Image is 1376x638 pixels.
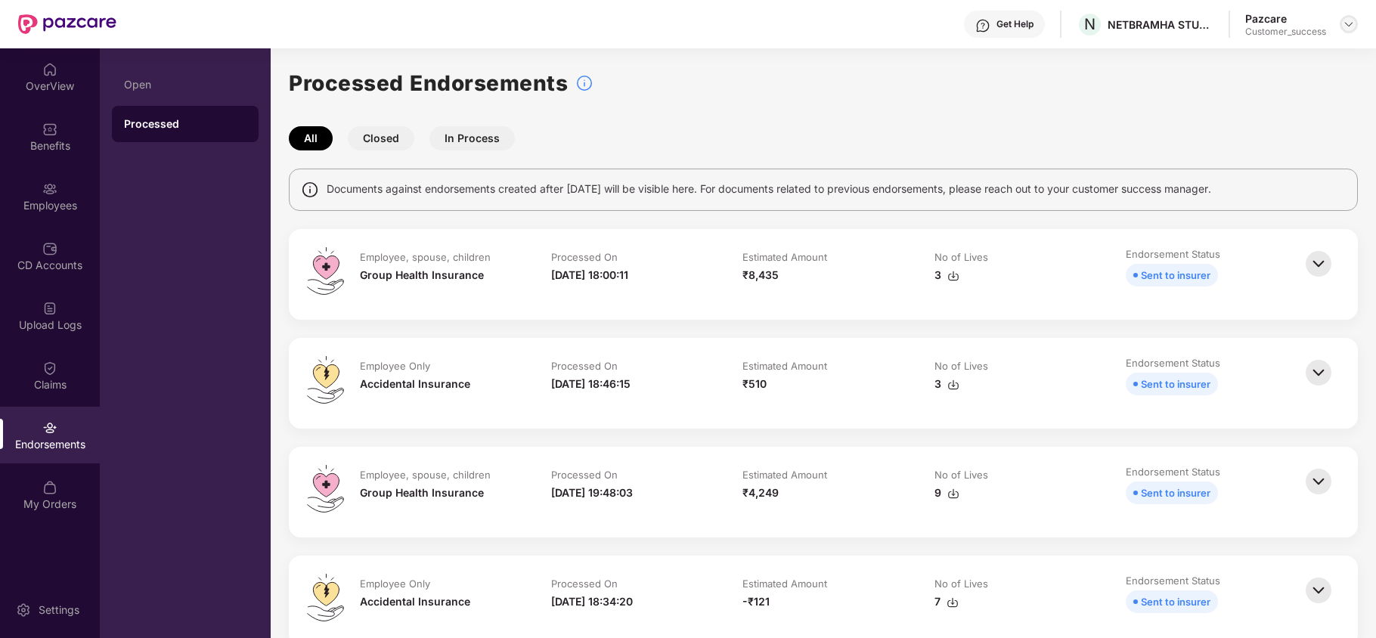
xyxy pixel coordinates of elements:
[307,356,344,404] img: svg+xml;base64,PHN2ZyB4bWxucz0iaHR0cDovL3d3dy53My5vcmcvMjAwMC9zdmciIHdpZHRoPSI0OS4zMiIgaGVpZ2h0PS...
[934,593,959,610] div: 7
[742,250,827,264] div: Estimated Amount
[360,359,430,373] div: Employee Only
[551,376,631,392] div: [DATE] 18:46:15
[1141,376,1210,392] div: Sent to insurer
[42,301,57,316] img: svg+xml;base64,PHN2ZyBpZD0iVXBsb2FkX0xvZ3MiIGRhdGEtbmFtZT0iVXBsb2FkIExvZ3MiIHhtbG5zPSJodHRwOi8vd3...
[1108,17,1213,32] div: NETBRAMHA STUDIOS LLP
[307,247,344,295] img: svg+xml;base64,PHN2ZyB4bWxucz0iaHR0cDovL3d3dy53My5vcmcvMjAwMC9zdmciIHdpZHRoPSI0OS4zMiIgaGVpZ2h0PS...
[1343,18,1355,30] img: svg+xml;base64,PHN2ZyBpZD0iRHJvcGRvd24tMzJ4MzIiIHhtbG5zPSJodHRwOi8vd3d3LnczLm9yZy8yMDAwL3N2ZyIgd2...
[1141,267,1210,283] div: Sent to insurer
[551,485,633,501] div: [DATE] 19:48:03
[42,122,57,137] img: svg+xml;base64,PHN2ZyBpZD0iQmVuZWZpdHMiIHhtbG5zPSJodHRwOi8vd3d3LnczLm9yZy8yMDAwL3N2ZyIgd2lkdGg9Ij...
[360,250,491,264] div: Employee, spouse, children
[301,181,319,199] img: svg+xml;base64,PHN2ZyBpZD0iSW5mbyIgeG1sbnM9Imh0dHA6Ly93d3cudzMub3JnLzIwMDAvc3ZnIiB3aWR0aD0iMTQiIG...
[360,376,470,392] div: Accidental Insurance
[551,577,618,590] div: Processed On
[124,79,246,91] div: Open
[1126,356,1220,370] div: Endorsement Status
[360,267,484,283] div: Group Health Insurance
[42,241,57,256] img: svg+xml;base64,PHN2ZyBpZD0iQ0RfQWNjb3VudHMiIGRhdGEtbmFtZT0iQ0QgQWNjb3VudHMiIHhtbG5zPSJodHRwOi8vd3...
[975,18,990,33] img: svg+xml;base64,PHN2ZyBpZD0iSGVscC0zMngzMiIgeG1sbnM9Imh0dHA6Ly93d3cudzMub3JnLzIwMDAvc3ZnIiB3aWR0aD...
[947,488,959,500] img: svg+xml;base64,PHN2ZyBpZD0iRG93bmxvYWQtMzJ4MzIiIHhtbG5zPSJodHRwOi8vd3d3LnczLm9yZy8yMDAwL3N2ZyIgd2...
[1141,593,1210,610] div: Sent to insurer
[360,485,484,501] div: Group Health Insurance
[742,593,770,610] div: -₹121
[551,250,618,264] div: Processed On
[429,126,515,150] button: In Process
[18,14,116,34] img: New Pazcare Logo
[1084,15,1096,33] span: N
[947,596,959,609] img: svg+xml;base64,PHN2ZyBpZD0iRG93bmxvYWQtMzJ4MzIiIHhtbG5zPSJodHRwOi8vd3d3LnczLm9yZy8yMDAwL3N2ZyIgd2...
[1126,574,1220,587] div: Endorsement Status
[742,468,827,482] div: Estimated Amount
[551,593,633,610] div: [DATE] 18:34:20
[1126,247,1220,261] div: Endorsement Status
[934,577,988,590] div: No of Lives
[551,468,618,482] div: Processed On
[360,577,430,590] div: Employee Only
[289,67,568,100] h1: Processed Endorsements
[1302,574,1335,607] img: svg+xml;base64,PHN2ZyBpZD0iQmFjay0zMngzMiIgeG1sbnM9Imh0dHA6Ly93d3cudzMub3JnLzIwMDAvc3ZnIiB3aWR0aD...
[327,181,1211,197] span: Documents against endorsements created after [DATE] will be visible here. For documents related t...
[1302,465,1335,498] img: svg+xml;base64,PHN2ZyBpZD0iQmFjay0zMngzMiIgeG1sbnM9Imh0dHA6Ly93d3cudzMub3JnLzIwMDAvc3ZnIiB3aWR0aD...
[307,465,344,513] img: svg+xml;base64,PHN2ZyB4bWxucz0iaHR0cDovL3d3dy53My5vcmcvMjAwMC9zdmciIHdpZHRoPSI0OS4zMiIgaGVpZ2h0PS...
[742,267,779,283] div: ₹8,435
[1302,356,1335,389] img: svg+xml;base64,PHN2ZyBpZD0iQmFjay0zMngzMiIgeG1sbnM9Imh0dHA6Ly93d3cudzMub3JnLzIwMDAvc3ZnIiB3aWR0aD...
[1245,11,1326,26] div: Pazcare
[348,126,414,150] button: Closed
[934,468,988,482] div: No of Lives
[42,181,57,197] img: svg+xml;base64,PHN2ZyBpZD0iRW1wbG95ZWVzIiB4bWxucz0iaHR0cDovL3d3dy53My5vcmcvMjAwMC9zdmciIHdpZHRoPS...
[742,359,827,373] div: Estimated Amount
[34,602,84,618] div: Settings
[360,593,470,610] div: Accidental Insurance
[42,361,57,376] img: svg+xml;base64,PHN2ZyBpZD0iQ2xhaW0iIHhtbG5zPSJodHRwOi8vd3d3LnczLm9yZy8yMDAwL3N2ZyIgd2lkdGg9IjIwIi...
[934,267,959,283] div: 3
[575,74,593,92] img: svg+xml;base64,PHN2ZyBpZD0iSW5mb18tXzMyeDMyIiBkYXRhLW5hbWU9IkluZm8gLSAzMngzMiIgeG1sbnM9Imh0dHA6Ly...
[742,577,827,590] div: Estimated Amount
[42,480,57,495] img: svg+xml;base64,PHN2ZyBpZD0iTXlfT3JkZXJzIiBkYXRhLW5hbWU9Ik15IE9yZGVycyIgeG1sbnM9Imh0dHA6Ly93d3cudz...
[16,602,31,618] img: svg+xml;base64,PHN2ZyBpZD0iU2V0dGluZy0yMHgyMCIgeG1sbnM9Imh0dHA6Ly93d3cudzMub3JnLzIwMDAvc3ZnIiB3aW...
[551,359,618,373] div: Processed On
[1126,465,1220,478] div: Endorsement Status
[742,376,767,392] div: ₹510
[551,267,628,283] div: [DATE] 18:00:11
[1302,247,1335,280] img: svg+xml;base64,PHN2ZyBpZD0iQmFjay0zMngzMiIgeG1sbnM9Imh0dHA6Ly93d3cudzMub3JnLzIwMDAvc3ZnIiB3aWR0aD...
[947,270,959,282] img: svg+xml;base64,PHN2ZyBpZD0iRG93bmxvYWQtMzJ4MzIiIHhtbG5zPSJodHRwOi8vd3d3LnczLm9yZy8yMDAwL3N2ZyIgd2...
[360,468,491,482] div: Employee, spouse, children
[934,485,959,501] div: 9
[947,379,959,391] img: svg+xml;base64,PHN2ZyBpZD0iRG93bmxvYWQtMzJ4MzIiIHhtbG5zPSJodHRwOi8vd3d3LnczLm9yZy8yMDAwL3N2ZyIgd2...
[42,420,57,435] img: svg+xml;base64,PHN2ZyBpZD0iRW5kb3JzZW1lbnRzIiB4bWxucz0iaHR0cDovL3d3dy53My5vcmcvMjAwMC9zdmciIHdpZH...
[289,126,333,150] button: All
[307,574,344,621] img: svg+xml;base64,PHN2ZyB4bWxucz0iaHR0cDovL3d3dy53My5vcmcvMjAwMC9zdmciIHdpZHRoPSI0OS4zMiIgaGVpZ2h0PS...
[124,116,246,132] div: Processed
[934,359,988,373] div: No of Lives
[996,18,1034,30] div: Get Help
[1245,26,1326,38] div: Customer_success
[42,62,57,77] img: svg+xml;base64,PHN2ZyBpZD0iSG9tZSIgeG1sbnM9Imh0dHA6Ly93d3cudzMub3JnLzIwMDAvc3ZnIiB3aWR0aD0iMjAiIG...
[934,376,959,392] div: 3
[1141,485,1210,501] div: Sent to insurer
[742,485,779,501] div: ₹4,249
[934,250,988,264] div: No of Lives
